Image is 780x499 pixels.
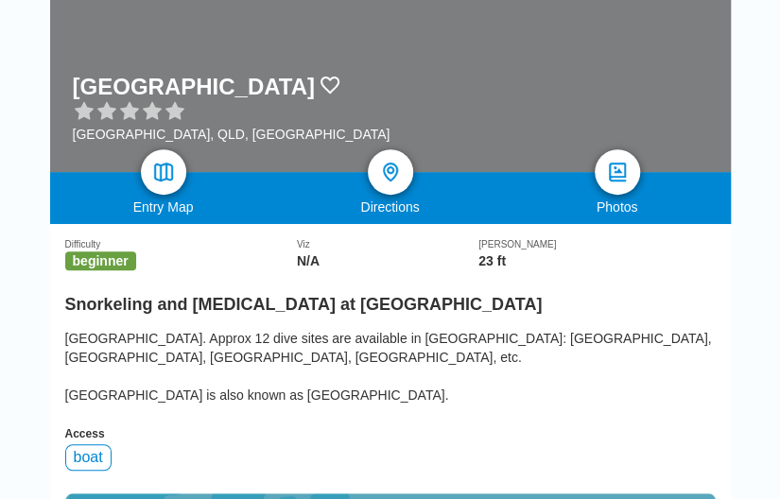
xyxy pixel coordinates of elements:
img: photos [606,161,629,183]
div: 23 ft [478,253,715,268]
div: [GEOGRAPHIC_DATA]. Approx 12 dive sites are available in [GEOGRAPHIC_DATA]: [GEOGRAPHIC_DATA], [G... [65,329,716,404]
div: [GEOGRAPHIC_DATA], QLD, [GEOGRAPHIC_DATA] [73,127,390,142]
img: map [152,161,175,183]
div: Photos [504,199,731,215]
div: boat [65,444,112,471]
h2: Snorkeling and [MEDICAL_DATA] at [GEOGRAPHIC_DATA] [65,284,716,315]
span: beginner [65,251,136,270]
div: Entry Map [50,199,277,215]
div: Viz [297,239,478,249]
a: map [141,149,186,195]
h1: [GEOGRAPHIC_DATA] [73,74,315,100]
a: photos [595,149,640,195]
div: [PERSON_NAME] [478,239,715,249]
div: N/A [297,253,478,268]
div: Difficulty [65,239,297,249]
div: Access [65,427,716,440]
div: Directions [277,199,504,215]
img: directions [379,161,402,183]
